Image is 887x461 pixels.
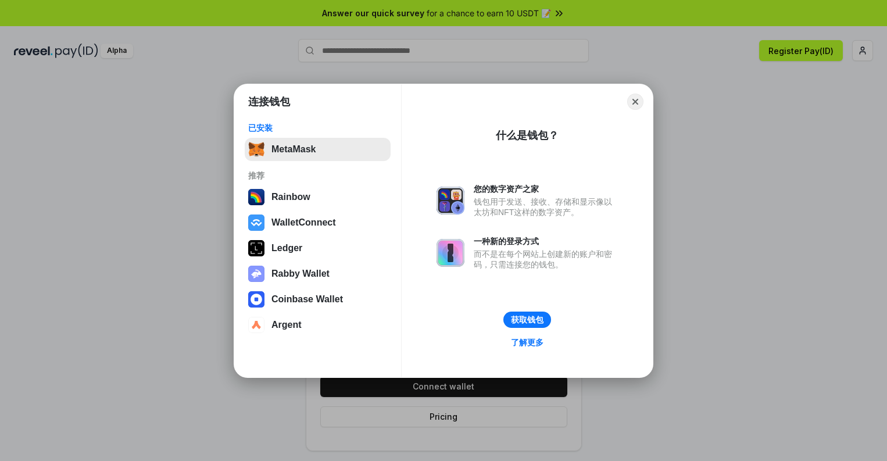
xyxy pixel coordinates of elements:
button: 获取钱包 [503,312,551,328]
div: Argent [271,320,302,330]
div: Rainbow [271,192,310,202]
h1: 连接钱包 [248,95,290,109]
img: svg+xml,%3Csvg%20xmlns%3D%22http%3A%2F%2Fwww.w3.org%2F2000%2Fsvg%22%20width%3D%2228%22%20height%3... [248,240,264,256]
div: 已安装 [248,123,387,133]
div: 一种新的登录方式 [474,236,618,246]
div: Rabby Wallet [271,269,330,279]
button: Rabby Wallet [245,262,391,285]
div: MetaMask [271,144,316,155]
div: 了解更多 [511,337,543,348]
img: svg+xml,%3Csvg%20xmlns%3D%22http%3A%2F%2Fwww.w3.org%2F2000%2Fsvg%22%20fill%3D%22none%22%20viewBox... [437,239,464,267]
img: svg+xml,%3Csvg%20width%3D%2228%22%20height%3D%2228%22%20viewBox%3D%220%200%2028%2028%22%20fill%3D... [248,215,264,231]
div: 而不是在每个网站上创建新的账户和密码，只需连接您的钱包。 [474,249,618,270]
img: svg+xml,%3Csvg%20fill%3D%22none%22%20height%3D%2233%22%20viewBox%3D%220%200%2035%2033%22%20width%... [248,141,264,158]
button: Argent [245,313,391,337]
div: 您的数字资产之家 [474,184,618,194]
div: 什么是钱包？ [496,128,559,142]
div: 钱包用于发送、接收、存储和显示像以太坊和NFT这样的数字资产。 [474,196,618,217]
div: 获取钱包 [511,315,543,325]
img: svg+xml,%3Csvg%20width%3D%2228%22%20height%3D%2228%22%20viewBox%3D%220%200%2028%2028%22%20fill%3D... [248,317,264,333]
img: svg+xml,%3Csvg%20xmlns%3D%22http%3A%2F%2Fwww.w3.org%2F2000%2Fsvg%22%20fill%3D%22none%22%20viewBox... [437,187,464,215]
img: svg+xml,%3Csvg%20width%3D%2228%22%20height%3D%2228%22%20viewBox%3D%220%200%2028%2028%22%20fill%3D... [248,291,264,308]
img: svg+xml,%3Csvg%20width%3D%22120%22%20height%3D%22120%22%20viewBox%3D%220%200%20120%20120%22%20fil... [248,189,264,205]
button: WalletConnect [245,211,391,234]
img: svg+xml,%3Csvg%20xmlns%3D%22http%3A%2F%2Fwww.w3.org%2F2000%2Fsvg%22%20fill%3D%22none%22%20viewBox... [248,266,264,282]
div: Ledger [271,243,302,253]
button: Rainbow [245,185,391,209]
button: Coinbase Wallet [245,288,391,311]
a: 了解更多 [504,335,550,350]
div: WalletConnect [271,217,336,228]
div: 推荐 [248,170,387,181]
button: MetaMask [245,138,391,161]
button: Close [627,94,643,110]
div: Coinbase Wallet [271,294,343,305]
button: Ledger [245,237,391,260]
